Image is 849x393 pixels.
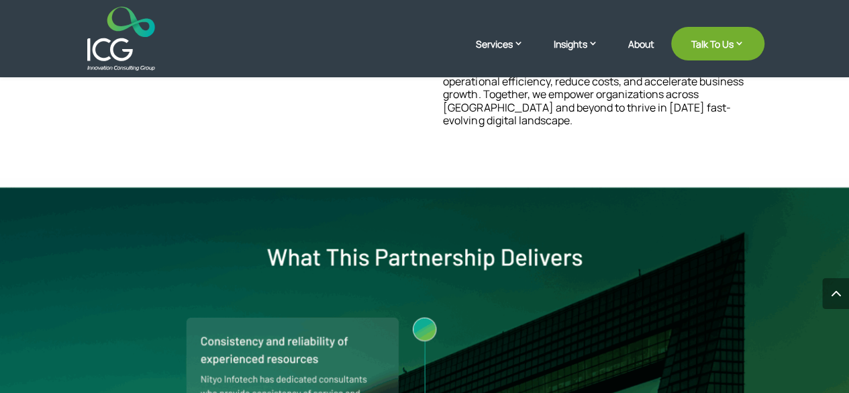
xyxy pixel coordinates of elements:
p: ICG and Nityo Infotech have formed a powerful subsidiary designed to help businesses not only ada... [443,11,764,127]
iframe: Chat Widget [626,248,849,393]
a: Talk To Us [671,27,764,60]
a: About [628,39,654,71]
a: Services [476,37,537,71]
a: Insights [554,37,611,71]
img: ICG [87,7,155,71]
